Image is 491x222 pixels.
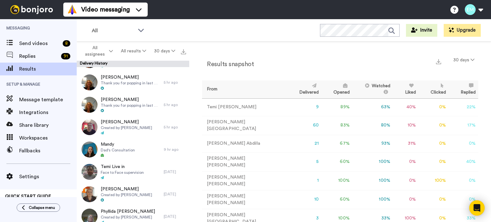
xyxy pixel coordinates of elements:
span: Thank you for popping in last week [101,103,160,108]
td: 60 [287,116,321,135]
span: QUICK START GUIDE [5,194,51,199]
a: [PERSON_NAME]Thank you for popping in last week5 hr ago [77,94,189,116]
td: 17 % [448,116,478,135]
a: Invite [406,24,437,37]
td: 31 % [393,135,418,152]
span: Collapse menu [29,205,55,210]
td: 40 % [448,152,478,171]
h2: Results snapshot [202,61,254,68]
div: 5 hr ago [164,102,186,107]
button: Collapse menu [17,203,60,212]
button: All results [117,45,150,57]
td: 89 % [321,98,352,116]
td: 0 % [448,135,478,152]
img: 5e9c13e0-aa6b-4cde-b8fc-6aa16b7ef8c7-thumb.jpg [82,97,97,113]
th: Watched [352,80,393,98]
td: 0 % [418,116,448,135]
div: [DATE] [164,192,186,197]
th: Clicked [418,80,448,98]
td: [PERSON_NAME] [GEOGRAPHIC_DATA] [202,116,287,135]
td: 60 % [321,152,352,171]
span: Workspaces [19,134,77,142]
span: [PERSON_NAME] [101,186,152,192]
td: 60 % [321,190,352,209]
span: Created by [PERSON_NAME] [101,215,155,220]
td: 9 [287,98,321,116]
td: 0 % [393,190,418,209]
th: From [202,80,287,98]
button: All assignees [78,42,117,60]
div: Open Intercom Messenger [469,200,485,216]
td: [PERSON_NAME] Abdilla [202,135,287,152]
span: [PERSON_NAME] [101,74,160,80]
td: 67 % [321,135,352,152]
div: Delivery History [77,61,189,67]
img: export.svg [181,49,186,54]
div: 9 hr ago [164,147,186,152]
span: Face to Face supervision [101,170,144,175]
td: 1 [287,171,321,190]
span: Results [19,65,77,73]
button: Export all results that match these filters now. [179,46,188,56]
span: Video messaging [81,5,130,14]
th: Opened [321,80,352,98]
span: All [92,27,135,34]
span: Created by [PERSON_NAME] [101,125,152,130]
td: 100 % [418,171,448,190]
td: Temi [PERSON_NAME] [202,98,287,116]
span: Settings [19,173,77,180]
a: [PERSON_NAME]Created by [PERSON_NAME][DATE] [77,183,189,205]
a: MandyDad's Consultation9 hr ago [77,138,189,161]
td: 100 % [352,152,393,171]
img: 9bf6b8ef-a86d-4866-9771-f2eed386739c-thumb.jpg [82,164,97,180]
span: Share library [19,121,77,129]
td: 0 % [418,135,448,152]
span: Thank you for popping in last week [101,80,160,86]
td: 21 [287,135,321,152]
td: 0 % [418,152,448,171]
th: Delivered [287,80,321,98]
span: Phyllida [PERSON_NAME] [101,208,155,215]
img: c7ca4bc9-d2c8-435a-a747-34c1cd5a84ca-thumb.jpg [82,142,97,157]
td: 100 % [352,171,393,190]
td: 100 % [352,190,393,209]
td: 10 % [393,116,418,135]
div: 91 [61,53,70,59]
img: bj-logo-header-white.svg [8,5,56,14]
td: [PERSON_NAME] [PERSON_NAME] [202,190,287,209]
td: [PERSON_NAME] [PERSON_NAME] [202,152,287,171]
td: 0 % [393,171,418,190]
img: export.svg [436,59,441,64]
span: [PERSON_NAME] [101,96,160,103]
td: 0 % [418,98,448,116]
img: 003a159a-9986-44e6-b280-8b21035bf334-thumb.jpg [82,74,97,90]
a: Temi Live inFace to Face supervision[DATE] [77,161,189,183]
span: All assignees [82,45,108,57]
span: [PERSON_NAME] [101,119,152,125]
span: Created by [PERSON_NAME] [101,192,152,197]
a: [PERSON_NAME]Thank you for popping in last week5 hr ago [77,71,189,94]
td: 0 % [448,171,478,190]
button: Upgrade [444,24,481,37]
button: 30 days [150,45,179,57]
span: Integrations [19,109,77,116]
div: [DATE] [164,214,186,219]
td: 63 % [352,98,393,116]
a: [PERSON_NAME]Created by [PERSON_NAME]5 hr ago [77,116,189,138]
td: [PERSON_NAME] [PERSON_NAME] [202,171,287,190]
td: 10 [287,190,321,209]
span: Temi Live in [101,164,144,170]
th: Liked [393,80,418,98]
td: 0 % [418,190,448,209]
td: 40 % [393,98,418,116]
div: 8 [63,40,70,47]
td: 0 % [393,152,418,171]
th: Replied [448,80,478,98]
div: 5 hr ago [164,80,186,85]
div: [DATE] [164,169,186,174]
td: 80 % [352,116,393,135]
td: 100 % [321,171,352,190]
td: 83 % [321,116,352,135]
td: 5 [287,152,321,171]
div: 5 hr ago [164,125,186,130]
